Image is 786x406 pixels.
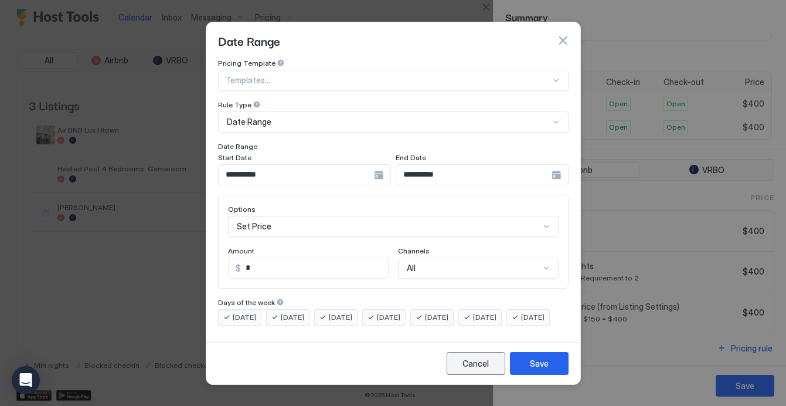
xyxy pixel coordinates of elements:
[521,312,545,323] span: [DATE]
[228,246,254,255] span: Amount
[377,312,400,323] span: [DATE]
[396,165,552,185] input: Input Field
[228,205,256,214] span: Options
[425,312,448,323] span: [DATE]
[218,142,257,151] span: Date Range
[218,100,251,109] span: Rule Type
[241,258,388,278] input: Input Field
[218,32,280,49] span: Date Range
[329,312,352,323] span: [DATE]
[473,312,496,323] span: [DATE]
[218,59,275,67] span: Pricing Template
[218,298,275,307] span: Days of the week
[447,352,505,375] button: Cancel
[12,366,40,394] div: Open Intercom Messenger
[462,357,489,370] div: Cancel
[407,263,416,273] span: All
[218,153,251,162] span: Start Date
[236,263,241,273] span: $
[398,246,430,255] span: Channels
[510,352,569,375] button: Save
[281,312,304,323] span: [DATE]
[530,357,549,370] div: Save
[396,153,426,162] span: End Date
[237,221,271,232] span: Set Price
[219,165,374,185] input: Input Field
[227,117,271,127] span: Date Range
[233,312,256,323] span: [DATE]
